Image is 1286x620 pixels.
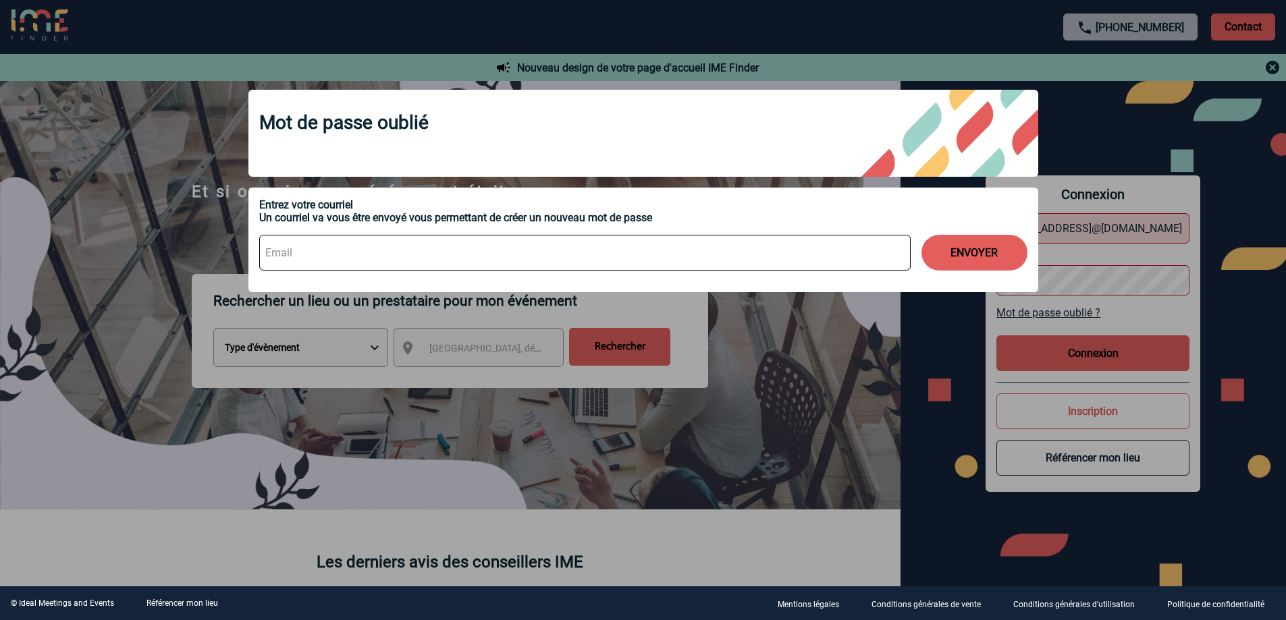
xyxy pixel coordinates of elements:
a: Conditions générales d'utilisation [1002,597,1156,610]
div: © Ideal Meetings and Events [11,598,114,608]
p: Politique de confidentialité [1167,600,1264,609]
a: Conditions générales de vente [861,597,1002,610]
a: Mentions légales [767,597,861,610]
button: ENVOYER [921,235,1027,271]
div: Mot de passe oublié [248,90,1038,177]
div: Entrez votre courriel Un courriel va vous être envoyé vous permettant de créer un nouveau mot de ... [259,198,1027,224]
p: Conditions générales de vente [872,600,981,609]
p: Mentions légales [778,600,839,609]
p: Conditions générales d'utilisation [1013,600,1135,609]
input: Email [259,235,911,271]
a: Politique de confidentialité [1156,597,1286,610]
a: Référencer mon lieu [146,598,218,608]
